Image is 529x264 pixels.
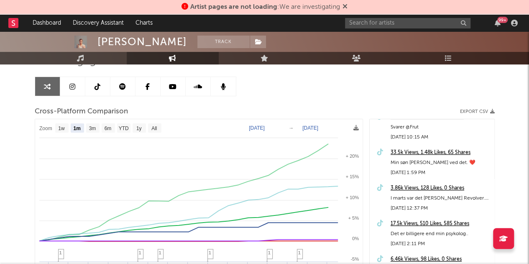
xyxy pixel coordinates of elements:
input: Search for artists [345,18,470,28]
a: 3.86k Views, 128 Likes, 0 Shares [391,183,490,193]
text: + 20% [345,154,359,159]
text: 1y [136,126,141,131]
div: [DATE] 1:59 PM [391,168,490,178]
text: 1w [58,126,65,131]
text: 6m [104,126,111,131]
div: Min søn [PERSON_NAME] ved det. ❤️ [391,158,490,168]
button: Track [197,36,250,48]
div: I marts var det [PERSON_NAME] Revolver. Til oktober er det @VEGA og TRAIN. [391,193,490,203]
div: 99 + [497,17,508,23]
a: Charts [130,15,158,31]
text: + 5% [348,215,359,220]
text: [DATE] [302,125,318,131]
span: : We are investigating [190,4,340,10]
div: [DATE] 12:37 PM [391,203,490,213]
text: Zoom [39,126,52,131]
span: 1 [59,250,62,255]
text: 1m [73,126,80,131]
span: Artist pages are not loading [190,4,277,10]
text: 0% [352,236,359,241]
text: -5% [350,256,359,261]
text: [DATE] [249,125,265,131]
span: 1 [268,250,271,255]
text: + 15% [345,174,359,179]
div: Svarer @Frut [391,122,490,132]
div: [DATE] 10:15 AM [391,132,490,142]
span: Cross-Platform Comparison [35,107,128,117]
button: 99+ [495,20,501,26]
text: All [151,126,157,131]
div: [PERSON_NAME] [97,36,187,48]
div: Det er billigere end min psykolog.. [391,229,490,239]
span: 1 [159,250,161,255]
a: 33.5k Views, 1.48k Likes, 65 Shares [391,148,490,158]
div: [DATE] 2:11 PM [391,239,490,249]
a: Dashboard [27,15,67,31]
span: 1 [139,250,141,255]
text: YTD [118,126,128,131]
text: + 10% [345,195,359,200]
a: 17.5k Views, 510 Likes, 585 Shares [391,219,490,229]
span: 1 [298,250,301,255]
span: 1 [209,250,211,255]
button: Export CSV [460,109,495,114]
span: Dismiss [342,4,348,10]
text: → [289,125,294,131]
a: Discovery Assistant [67,15,130,31]
span: Artist Engagement [35,56,130,66]
text: 3m [89,126,96,131]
